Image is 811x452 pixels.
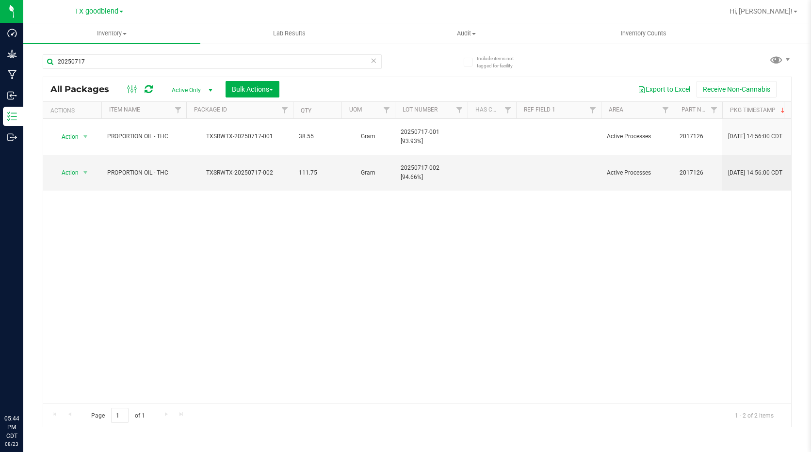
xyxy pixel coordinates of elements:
span: All Packages [50,84,119,95]
span: Active Processes [607,168,668,178]
span: 111.75 [299,168,336,178]
span: [DATE] 14:56:00 CDT [728,132,782,141]
iframe: Resource center [10,374,39,404]
inline-svg: Inbound [7,91,17,100]
span: 1 - 2 of 2 items [727,408,781,422]
button: Bulk Actions [226,81,279,97]
span: 20250717-002 [94.66%] [401,163,462,182]
button: Receive Non-Cannabis [697,81,777,97]
a: Filter [500,102,516,118]
span: [DATE] 14:56:00 CDT [728,168,782,178]
span: 2017126 [680,168,716,178]
a: Inventory Counts [555,23,732,44]
span: Inventory Counts [608,29,680,38]
a: Filter [658,102,674,118]
span: 20250717-001 [93.93%] [401,128,462,146]
div: TXSRWTX-20250717-002 [185,168,294,178]
div: TXSRWTX-20250717-001 [185,132,294,141]
a: Filter [706,102,722,118]
inline-svg: Grow [7,49,17,59]
iframe: Resource center unread badge [29,373,40,385]
span: TX goodblend [75,7,118,16]
span: Active Processes [607,132,668,141]
button: Export to Excel [632,81,697,97]
span: Gram [347,132,389,141]
span: select [80,130,92,144]
span: Hi, [PERSON_NAME]! [730,7,793,15]
span: Lab Results [260,29,319,38]
a: Filter [170,102,186,118]
inline-svg: Manufacturing [7,70,17,80]
a: Filter [379,102,395,118]
inline-svg: Outbound [7,132,17,142]
a: Area [609,106,623,113]
span: Inventory [23,29,200,38]
th: Has COA [468,102,516,119]
span: Page of 1 [83,408,153,423]
input: Search Package ID, Item Name, SKU, Lot or Part Number... [43,54,382,69]
a: Filter [452,102,468,118]
span: Clear [371,54,377,67]
span: PROPORTION OIL - THC [107,132,180,141]
p: 05:44 PM CDT [4,414,19,440]
span: Gram [347,168,389,178]
a: Filter [585,102,601,118]
span: Audit [378,29,554,38]
a: Inventory [23,23,200,44]
a: Ref Field 1 [524,106,555,113]
a: Item Name [109,106,140,113]
span: select [80,166,92,179]
a: Pkg Timestamp [730,107,787,113]
span: 38.55 [299,132,336,141]
input: 1 [111,408,129,423]
a: Filter [277,102,293,118]
a: Qty [301,107,311,114]
a: Lab Results [200,23,377,44]
a: Part Number [681,106,720,113]
a: Lot Number [403,106,438,113]
span: Action [53,166,79,179]
a: UOM [349,106,362,113]
a: Audit [378,23,555,44]
span: 2017126 [680,132,716,141]
div: Actions [50,107,97,114]
inline-svg: Inventory [7,112,17,121]
span: Bulk Actions [232,85,273,93]
span: PROPORTION OIL - THC [107,168,180,178]
span: Action [53,130,79,144]
p: 08/23 [4,440,19,448]
inline-svg: Dashboard [7,28,17,38]
a: Package ID [194,106,227,113]
span: Include items not tagged for facility [477,55,525,69]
